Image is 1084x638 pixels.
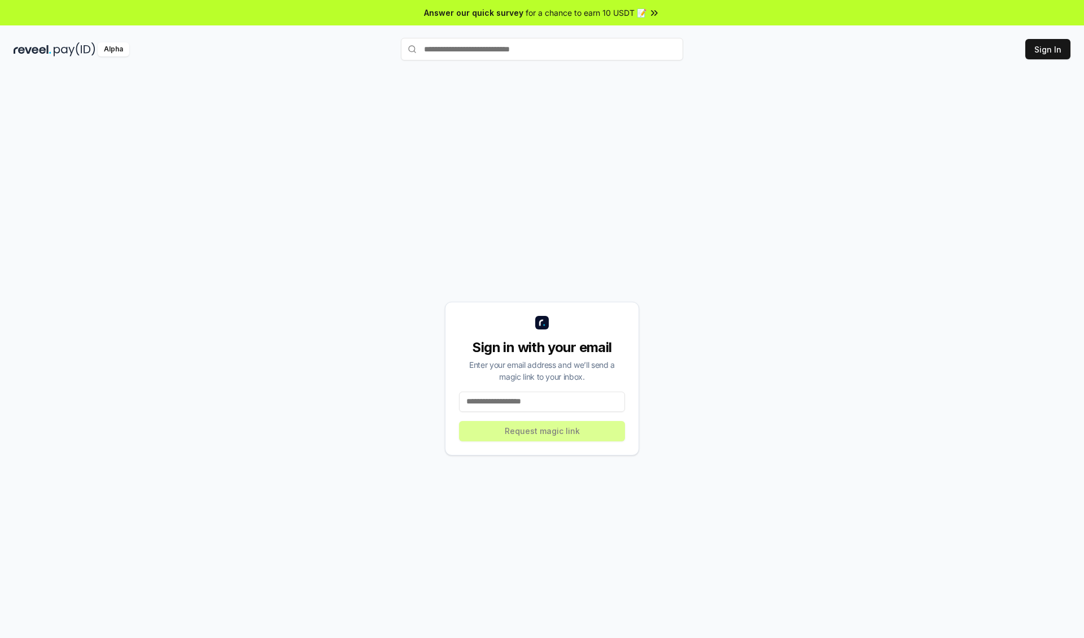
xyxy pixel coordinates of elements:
span: for a chance to earn 10 USDT 📝 [526,7,646,19]
img: pay_id [54,42,95,57]
img: reveel_dark [14,42,51,57]
div: Alpha [98,42,129,57]
img: logo_small [535,316,549,329]
div: Enter your email address and we’ll send a magic link to your inbox. [459,359,625,383]
div: Sign in with your email [459,338,625,357]
span: Answer our quick survey [424,7,523,19]
button: Sign In [1025,39,1070,59]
